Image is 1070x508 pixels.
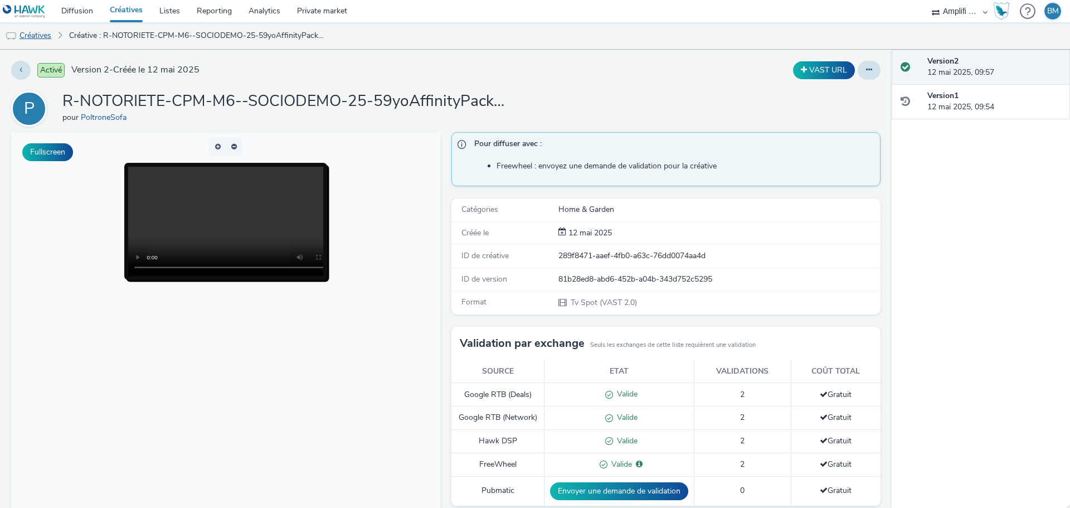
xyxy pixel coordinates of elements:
td: FreeWheel [451,453,544,476]
strong: Version 2 [927,56,959,66]
span: Gratuit [820,485,852,496]
img: tv [6,31,17,42]
span: 2 [740,389,745,400]
button: Envoyer une demande de validation [550,482,688,500]
span: 2 [740,412,745,423]
span: Valide [613,436,638,446]
span: 2 [740,436,745,446]
div: BM [1047,3,1059,20]
th: Etat [544,360,694,383]
td: Pubmatic [451,476,544,506]
li: Freewheel : envoyez une demande de validation pour la créative [497,161,874,172]
div: Dupliquer la créative en un VAST URL [790,61,858,79]
span: Format [461,297,487,307]
div: 12 mai 2025, 09:54 [927,90,1061,113]
img: undefined Logo [3,4,46,18]
button: Fullscreen [22,143,73,161]
small: Seuls les exchanges de cette liste requièrent une validation [590,341,756,350]
h3: Validation par exchange [460,335,585,352]
a: Hawk Academy [993,2,1014,20]
span: 0 [740,485,745,496]
div: 289f8471-aaef-4fb0-a63c-76dd0074aa4d [558,250,879,262]
span: 12 mai 2025 [566,228,612,238]
span: Créée le [461,228,489,238]
span: pour [62,112,81,123]
div: Création 12 mai 2025, 09:54 [566,228,612,239]
td: Hawk DSP [451,430,544,453]
th: Coût total [791,360,881,383]
span: Gratuit [820,436,852,446]
td: Google RTB (Network) [451,407,544,430]
strong: Version 1 [927,90,959,101]
h1: R-NOTORIETE-CPM-M6--SOCIODEMO-25-59yoAffinityPackage-INSTREAMIPTV-1x1-Multidevice-NA-$421049558$-... [62,91,508,112]
div: Home & Garden [558,204,879,215]
span: Valide [613,389,638,399]
th: Validations [694,360,791,383]
span: Valide [613,412,638,423]
span: Activé [37,63,65,78]
span: 2 [740,459,745,470]
td: Google RTB (Deals) [451,383,544,407]
th: Source [451,360,544,383]
span: Pour diffuser avec : [474,138,869,153]
span: Valide [607,459,632,470]
span: Gratuit [820,412,852,423]
a: Créative : R-NOTORIETE-CPM-M6--SOCIODEMO-25-59yoAffinityPackage-INSTREAMIPTV-1x1-Multidevice-NA-$... [64,22,331,49]
span: Version 2 - Créée le 12 mai 2025 [71,64,200,76]
div: 81b28ed8-abd6-452b-a04b-343d752c5295 [558,274,879,285]
button: VAST URL [793,61,855,79]
span: ID de version [461,274,507,284]
div: 12 mai 2025, 09:57 [927,56,1061,79]
span: Gratuit [820,389,852,400]
span: Gratuit [820,459,852,470]
span: Catégories [461,204,498,215]
img: Hawk Academy [993,2,1010,20]
span: ID de créative [461,250,509,261]
a: PoltroneSofa [81,112,131,123]
div: P [24,93,35,124]
span: Tv Spot (VAST 2.0) [570,297,637,308]
a: P [11,103,51,114]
